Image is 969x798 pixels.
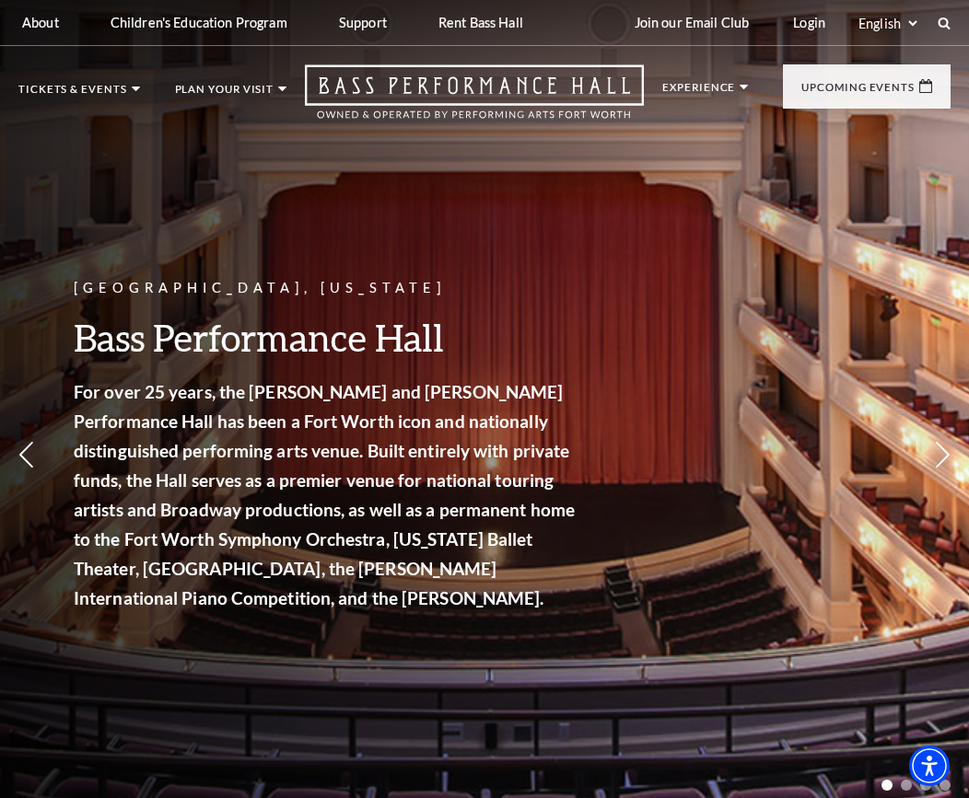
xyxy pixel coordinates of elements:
[22,15,59,30] p: About
[111,15,287,30] p: Children's Education Program
[438,15,523,30] p: Rent Bass Hall
[175,84,274,104] p: Plan Your Visit
[801,82,915,102] p: Upcoming Events
[662,82,735,102] p: Experience
[855,15,920,32] select: Select:
[74,381,575,608] strong: For over 25 years, the [PERSON_NAME] and [PERSON_NAME] Performance Hall has been a Fort Worth ico...
[909,746,950,786] div: Accessibility Menu
[74,314,580,361] h3: Bass Performance Hall
[18,84,127,104] p: Tickets & Events
[339,15,387,30] p: Support
[74,277,580,300] p: [GEOGRAPHIC_DATA], [US_STATE]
